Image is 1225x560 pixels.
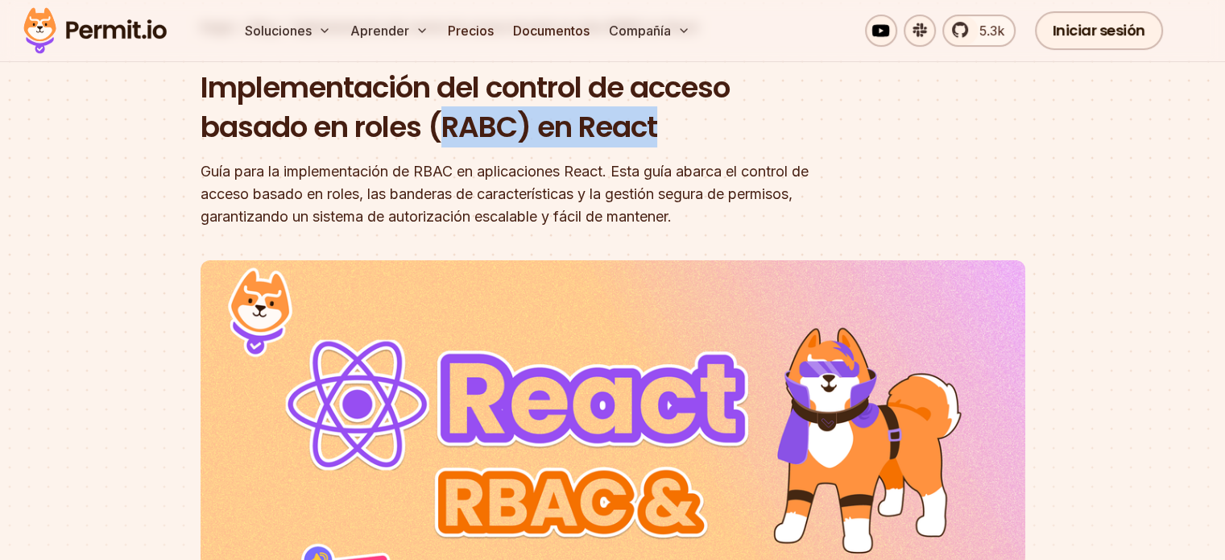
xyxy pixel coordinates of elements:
a: Documentos [507,15,596,47]
button: Compañía [602,15,697,47]
button: Soluciones [238,15,337,47]
font: Implementación del control de acceso basado en roles (RABC) en React [201,67,730,148]
font: Soluciones [245,23,312,39]
font: Aprender [350,23,409,39]
img: Logotipo del permiso [16,3,174,58]
font: Guía para la implementación de RBAC en aplicaciones React. Esta guía abarca el control de acceso ... [201,163,809,225]
a: Iniciar sesión [1035,11,1163,50]
a: 5.3k [942,15,1016,47]
button: Aprender [344,15,435,47]
font: Documentos [513,23,590,39]
font: 5.3k [979,23,1004,39]
font: Precios [448,23,494,39]
a: Precios [441,15,500,47]
font: Compañía [609,23,671,39]
font: Iniciar sesión [1053,20,1145,40]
